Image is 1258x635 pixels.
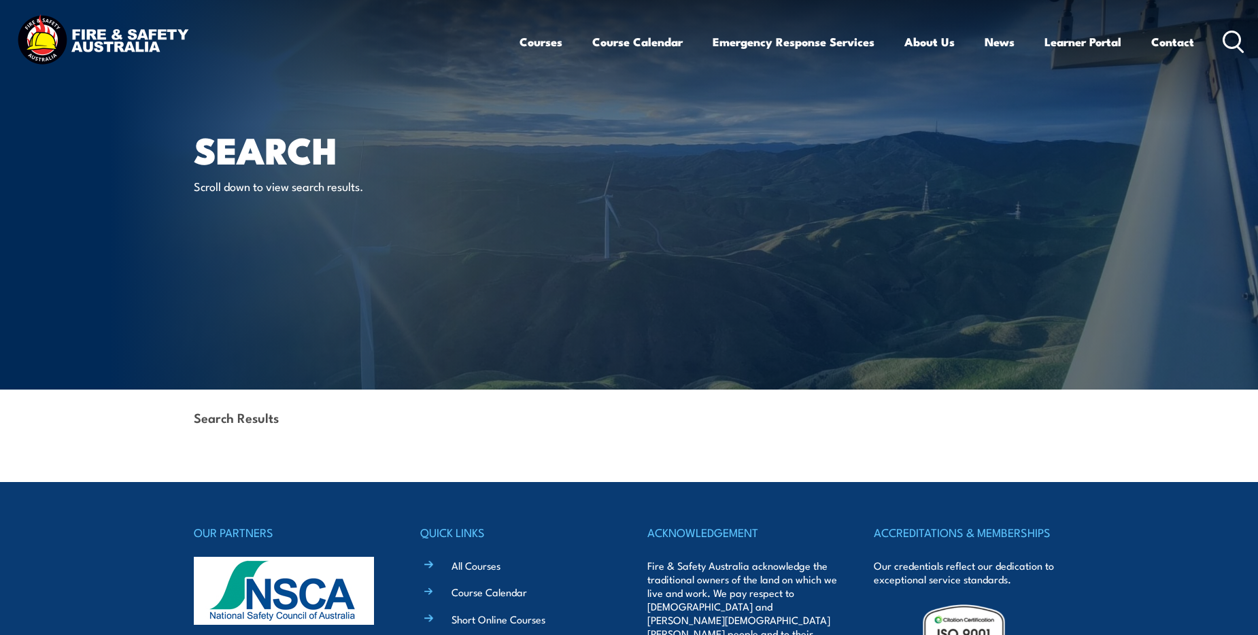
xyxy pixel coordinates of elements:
h4: ACCREDITATIONS & MEMBERSHIPS [874,523,1064,542]
a: News [985,24,1015,60]
strong: Search Results [194,408,279,426]
a: Courses [520,24,562,60]
img: nsca-logo-footer [194,557,374,625]
a: Contact [1151,24,1194,60]
a: All Courses [452,558,500,572]
h4: OUR PARTNERS [194,523,384,542]
a: Learner Portal [1044,24,1121,60]
a: Emergency Response Services [713,24,874,60]
p: Scroll down to view search results. [194,178,442,194]
h1: Search [194,133,530,165]
a: Short Online Courses [452,612,545,626]
a: Course Calendar [452,585,527,599]
h4: ACKNOWLEDGEMENT [647,523,838,542]
p: Our credentials reflect our dedication to exceptional service standards. [874,559,1064,586]
h4: QUICK LINKS [420,523,611,542]
a: About Us [904,24,955,60]
a: Course Calendar [592,24,683,60]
